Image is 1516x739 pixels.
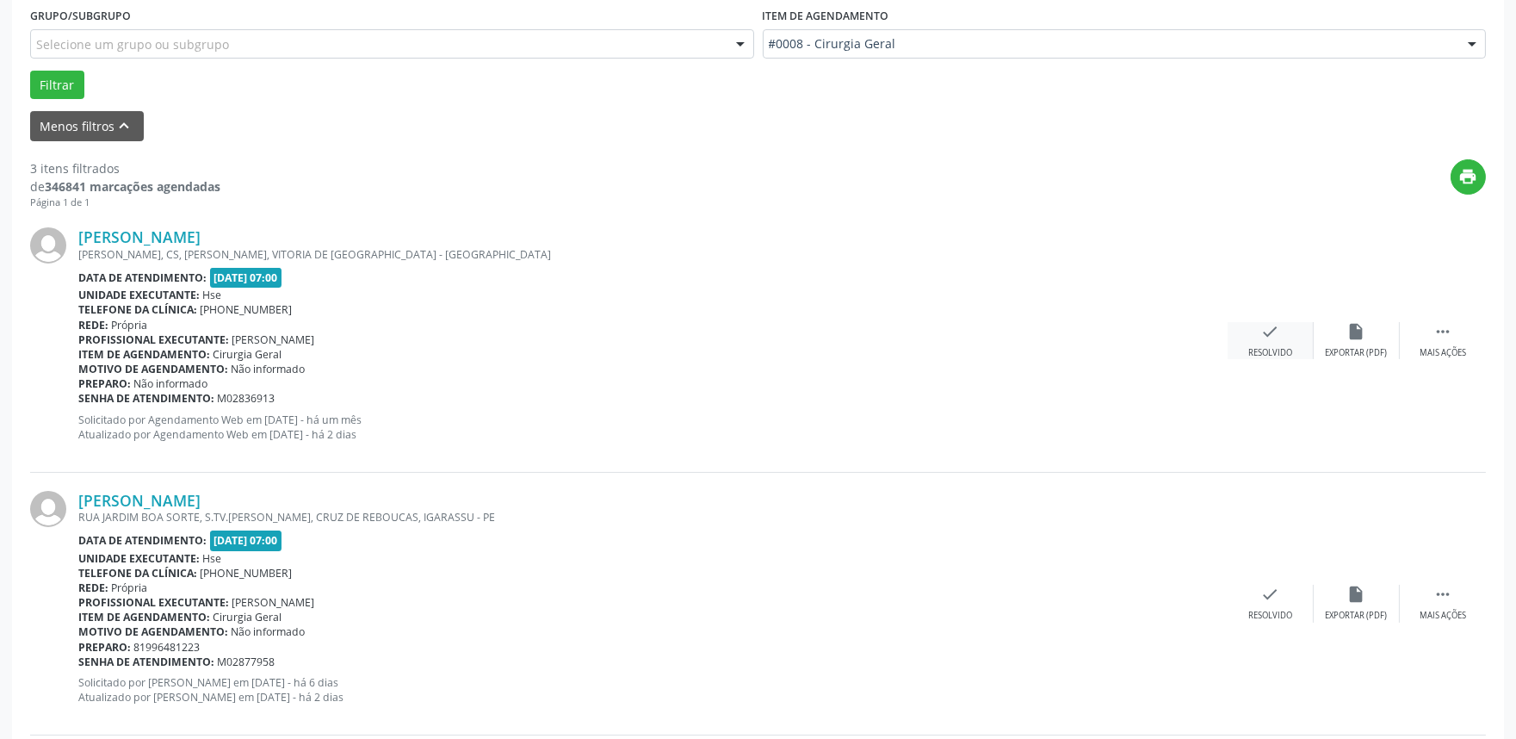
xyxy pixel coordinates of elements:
[78,510,1228,525] div: RUA JARDIM BOA SORTE, S.TV.[PERSON_NAME], CRUZ DE REBOUCAS, IGARASSU - PE
[78,332,229,347] b: Profissional executante:
[78,362,228,376] b: Motivo de agendamento:
[201,302,293,317] span: [PHONE_NUMBER]
[30,177,220,196] div: de
[78,270,207,285] b: Data de atendimento:
[232,624,306,639] span: Não informado
[78,640,131,655] b: Preparo:
[30,111,144,141] button: Menos filtroskeyboard_arrow_up
[78,533,207,548] b: Data de atendimento:
[78,347,210,362] b: Item de agendamento:
[1451,159,1486,195] button: print
[1347,322,1366,341] i: insert_drive_file
[232,362,306,376] span: Não informado
[78,655,214,669] b: Senha de atendimento:
[203,288,222,302] span: Hse
[78,566,197,581] b: Telefone da clínica:
[78,624,228,639] b: Motivo de agendamento:
[78,610,210,624] b: Item de agendamento:
[763,3,889,29] label: Item de agendamento
[78,376,131,391] b: Preparo:
[30,71,84,100] button: Filtrar
[78,675,1228,705] p: Solicitado por [PERSON_NAME] em [DATE] - há 6 dias Atualizado por [PERSON_NAME] em [DATE] - há 2 ...
[78,581,108,595] b: Rede:
[1433,585,1452,604] i: 
[1326,347,1388,359] div: Exportar (PDF)
[1261,322,1280,341] i: check
[1326,610,1388,622] div: Exportar (PDF)
[30,3,131,29] label: Grupo/Subgrupo
[232,332,315,347] span: [PERSON_NAME]
[112,318,148,332] span: Própria
[78,227,201,246] a: [PERSON_NAME]
[213,347,282,362] span: Cirurgia Geral
[1261,585,1280,604] i: check
[210,268,282,288] span: [DATE] 07:00
[1433,322,1452,341] i: 
[201,566,293,581] span: [PHONE_NUMBER]
[78,413,1228,442] p: Solicitado por Agendamento Web em [DATE] - há um mês Atualizado por Agendamento Web em [DATE] - h...
[30,159,220,177] div: 3 itens filtrados
[1420,610,1466,622] div: Mais ações
[78,288,200,302] b: Unidade executante:
[218,655,275,669] span: M02877958
[213,610,282,624] span: Cirurgia Geral
[218,391,275,406] span: M02836913
[112,581,148,595] span: Própria
[78,595,229,610] b: Profissional executante:
[30,227,66,264] img: img
[1347,585,1366,604] i: insert_drive_file
[78,551,200,566] b: Unidade executante:
[232,595,315,610] span: [PERSON_NAME]
[78,318,108,332] b: Rede:
[78,247,1228,262] div: [PERSON_NAME], CS, [PERSON_NAME], VITORIA DE [GEOGRAPHIC_DATA] - [GEOGRAPHIC_DATA]
[210,531,282,550] span: [DATE] 07:00
[134,640,201,655] span: 81996481223
[36,35,229,53] span: Selecione um grupo ou subgrupo
[30,491,66,527] img: img
[1248,610,1292,622] div: Resolvido
[134,376,208,391] span: Não informado
[203,551,222,566] span: Hse
[769,35,1451,53] span: #0008 - Cirurgia Geral
[115,116,134,135] i: keyboard_arrow_up
[78,302,197,317] b: Telefone da clínica:
[45,178,220,195] strong: 346841 marcações agendadas
[30,196,220,210] div: Página 1 de 1
[1420,347,1466,359] div: Mais ações
[1248,347,1292,359] div: Resolvido
[1459,167,1478,186] i: print
[78,491,201,510] a: [PERSON_NAME]
[78,391,214,406] b: Senha de atendimento:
